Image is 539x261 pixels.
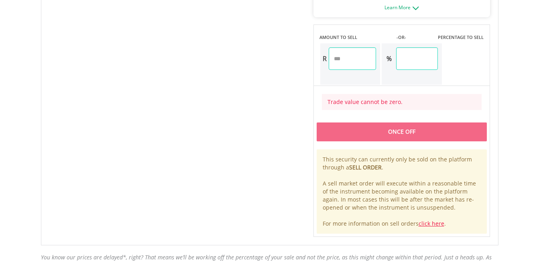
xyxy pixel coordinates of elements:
[382,47,396,70] div: %
[327,98,476,106] div: Trade value cannot be zero.
[384,4,419,11] a: Learn More
[419,220,444,227] a: click here
[320,47,329,70] div: R
[413,6,419,10] img: ec-arrow-down.png
[438,34,484,41] label: PERCENTAGE TO SELL
[397,34,406,41] label: -OR-
[319,34,357,41] label: AMOUNT TO SELL
[317,149,487,234] div: This security can currently only be sold on the platform through a . A sell market order will exe...
[349,163,382,171] b: SELL ORDER
[317,122,487,141] div: Once Off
